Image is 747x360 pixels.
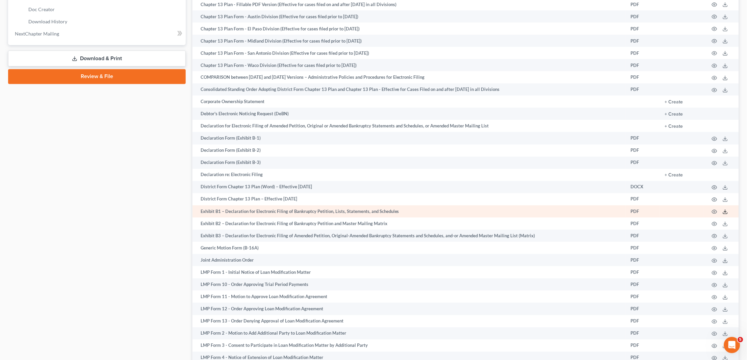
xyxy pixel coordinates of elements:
[625,266,660,279] td: PDF
[23,16,186,28] a: Download History
[738,337,743,342] span: 5
[192,266,625,279] td: LMP Form 1 - Initial Notice of Loan Modification Matter
[15,31,59,37] span: NextChapter Mailing
[192,291,625,303] td: LMP Form 11 - Motion to Approve Loan Modification Agreement
[625,47,660,59] td: PDF
[625,145,660,157] td: PDF
[192,181,625,193] td: District Form Chapter 13 Plan (Word) – Effective [DATE]
[192,193,625,206] td: District Form Chapter 13 Plan – Effective [DATE]
[625,242,660,254] td: PDF
[665,100,683,105] button: + Create
[625,193,660,206] td: PDF
[192,169,625,181] td: Declaration re: Electronic Filing
[625,303,660,315] td: PDF
[192,218,625,230] td: Exhibit B2 – Declaration for Electronic Filing of Bankruptcy Petition and Master Mailing Matrix
[625,230,660,242] td: PDF
[192,47,625,59] td: Chapter 13 Plan Form - San Antonio Division (Effective for cases filed prior to [DATE])
[9,28,186,40] a: NextChapter Mailing
[724,337,740,353] iframe: Intercom live chat
[192,230,625,242] td: Exhibit B3 – Declaration for Electronic Filing of Amended Petition, Original-Amended Bankruptcy S...
[192,145,625,157] td: Declaration Form (Exhibit B-2)
[192,242,625,254] td: Generic Motion Form (B-16A)
[665,112,683,117] button: + Create
[28,6,55,12] span: Doc Creator
[192,96,625,108] td: Corporate Ownership Statement
[192,23,625,35] td: Chapter 13 Plan Form - El Paso Division (Effective for cases filed prior to [DATE])
[8,51,186,67] a: Download & Print
[192,157,625,169] td: Declaration Form (Exhibit B-3)
[192,328,625,340] td: LMP Form 2 - Motion to Add Additional Party to Loan Modification Matter
[192,35,625,47] td: Chapter 13 Plan Form - Midland Division (Effective for cases filed prior to [DATE])
[192,315,625,328] td: LMP Form 13 - Order Denying Approval of Loan Modification Agreement
[625,83,660,96] td: PDF
[23,3,186,16] a: Doc Creator
[625,206,660,218] td: PDF
[192,254,625,266] td: Joint Administration Order
[192,279,625,291] td: LMP Form 10 - Order Approving Trial Period Payments
[625,328,660,340] td: PDF
[625,340,660,352] td: PDF
[192,83,625,96] td: Consolidated Standing Order Adopting District Form Chapter 13 Plan and Chapter 13 Plan - Effectiv...
[625,218,660,230] td: PDF
[192,206,625,218] td: Exhibit B1 – Declaration for Electronic Filing of Bankruptcy Petition, Lists, Statements, and Sch...
[192,120,625,132] td: Declaration for Electronic Filing of Amended Petition, Original or Amended Bankruptcy Statements ...
[625,254,660,266] td: PDF
[192,108,625,120] td: Debtor's Electronic Noticing Request (DeBN)
[192,71,625,83] td: COMPARISON between [DATE] and [DATE] Versions – Administrative Policies and Procedures for Electr...
[8,69,186,84] a: Review & File
[625,35,660,47] td: PDF
[625,157,660,169] td: PDF
[192,340,625,352] td: LMP Form 3 - Consent to Participate in Loan Modification Matter by Additional Party
[192,10,625,23] td: Chapter 13 Plan Form - Austin Division (Effective for cases filed prior to [DATE])
[665,124,683,129] button: + Create
[625,23,660,35] td: PDF
[625,181,660,193] td: DOCX
[192,303,625,315] td: LMP Form 12 - Order Approving Loan Modification Agreement
[625,10,660,23] td: PDF
[625,59,660,71] td: PDF
[192,59,625,71] td: Chapter 13 Plan Form - Waco Division (Effective for cases filed prior to [DATE])
[192,132,625,144] td: Declaration Form (Exhibit B-1)
[665,173,683,178] button: + Create
[625,132,660,144] td: PDF
[625,315,660,328] td: PDF
[28,19,67,24] span: Download History
[625,71,660,83] td: PDF
[625,279,660,291] td: PDF
[625,291,660,303] td: PDF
